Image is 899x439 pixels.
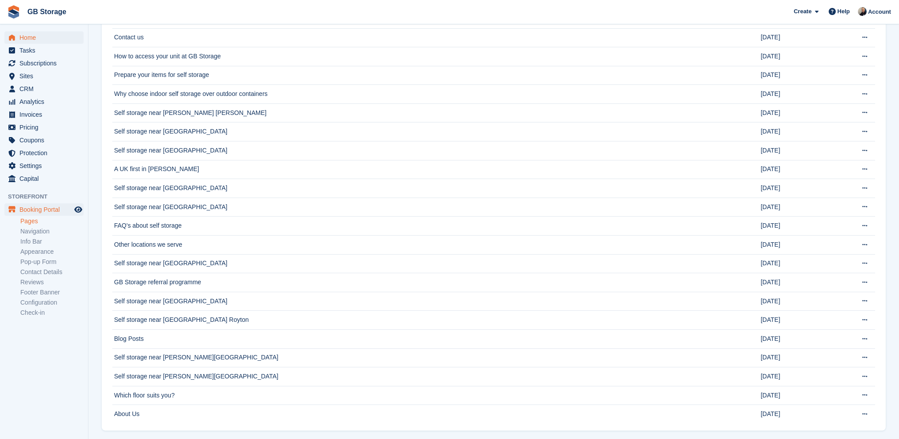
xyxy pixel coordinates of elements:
[112,273,761,292] td: GB Storage referral programme
[794,7,811,16] span: Create
[761,367,837,386] td: [DATE]
[4,160,84,172] a: menu
[761,311,837,330] td: [DATE]
[112,386,761,405] td: Which floor suits you?
[19,57,73,69] span: Subscriptions
[4,44,84,57] a: menu
[20,309,84,317] a: Check-in
[4,70,84,82] a: menu
[4,31,84,44] a: menu
[761,103,837,122] td: [DATE]
[112,217,761,236] td: FAQ's about self storage
[761,273,837,292] td: [DATE]
[112,330,761,349] td: Blog Posts
[112,122,761,141] td: Self storage near [GEOGRAPHIC_DATA]
[4,172,84,185] a: menu
[112,141,761,160] td: Self storage near [GEOGRAPHIC_DATA]
[112,311,761,330] td: Self storage near [GEOGRAPHIC_DATA] Royton
[112,179,761,198] td: Self storage near [GEOGRAPHIC_DATA]
[112,236,761,255] td: Other locations we serve
[20,248,84,256] a: Appearance
[112,103,761,122] td: Self storage near [PERSON_NAME] [PERSON_NAME]
[7,5,20,19] img: stora-icon-8386f47178a22dfd0bd8f6a31ec36ba5ce8667c1dd55bd0f319d3a0aa187defe.svg
[761,217,837,236] td: [DATE]
[761,405,837,424] td: [DATE]
[112,292,761,311] td: Self storage near [GEOGRAPHIC_DATA]
[761,330,837,349] td: [DATE]
[761,47,837,66] td: [DATE]
[20,288,84,297] a: Footer Banner
[20,298,84,307] a: Configuration
[19,203,73,216] span: Booking Portal
[838,7,850,16] span: Help
[20,217,84,225] a: Pages
[19,44,73,57] span: Tasks
[19,172,73,185] span: Capital
[4,203,84,216] a: menu
[19,31,73,44] span: Home
[19,147,73,159] span: Protection
[761,348,837,367] td: [DATE]
[20,268,84,276] a: Contact Details
[20,278,84,286] a: Reviews
[19,160,73,172] span: Settings
[761,254,837,273] td: [DATE]
[20,237,84,246] a: Info Bar
[761,160,837,179] td: [DATE]
[19,134,73,146] span: Coupons
[112,66,761,85] td: Prepare your items for self storage
[112,348,761,367] td: Self storage near [PERSON_NAME][GEOGRAPHIC_DATA]
[20,258,84,266] a: Pop-up Form
[761,386,837,405] td: [DATE]
[73,204,84,215] a: Preview store
[19,121,73,134] span: Pricing
[19,95,73,108] span: Analytics
[112,405,761,424] td: About Us
[4,134,84,146] a: menu
[761,198,837,217] td: [DATE]
[112,85,761,104] td: Why choose indoor self storage over outdoor containers
[4,95,84,108] a: menu
[4,147,84,159] a: menu
[868,8,891,16] span: Account
[761,85,837,104] td: [DATE]
[19,83,73,95] span: CRM
[4,83,84,95] a: menu
[112,198,761,217] td: Self storage near [GEOGRAPHIC_DATA]
[8,192,88,201] span: Storefront
[858,7,867,16] img: Karl Walker
[761,292,837,311] td: [DATE]
[761,141,837,160] td: [DATE]
[19,70,73,82] span: Sites
[4,121,84,134] a: menu
[761,28,837,47] td: [DATE]
[112,28,761,47] td: Contact us
[24,4,70,19] a: GB Storage
[112,367,761,386] td: Self storage near [PERSON_NAME][GEOGRAPHIC_DATA]
[112,160,761,179] td: A UK first in [PERSON_NAME]
[761,236,837,255] td: [DATE]
[19,108,73,121] span: Invoices
[4,108,84,121] a: menu
[112,47,761,66] td: How to access your unit at GB Storage
[761,179,837,198] td: [DATE]
[4,57,84,69] a: menu
[761,66,837,85] td: [DATE]
[761,122,837,141] td: [DATE]
[20,227,84,236] a: Navigation
[112,254,761,273] td: Self storage near [GEOGRAPHIC_DATA]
